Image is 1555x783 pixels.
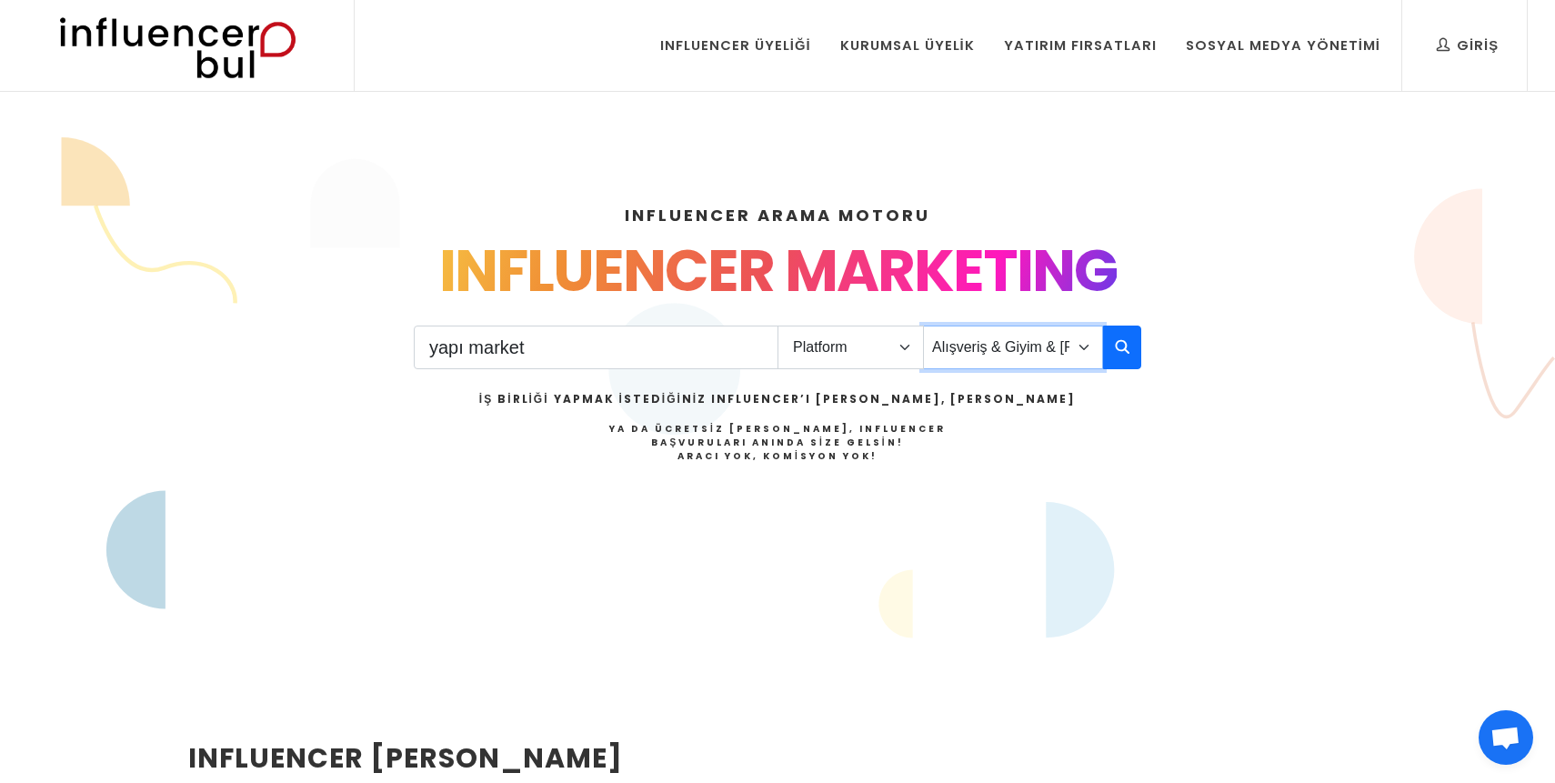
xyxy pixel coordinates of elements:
strong: Aracı Yok, Komisyon Yok! [677,449,878,463]
div: Giriş [1437,35,1499,55]
input: Search [414,326,778,369]
div: Sosyal Medya Yönetimi [1186,35,1380,55]
div: Influencer Üyeliği [660,35,811,55]
div: INFLUENCER MARKETING [188,227,1367,315]
h2: İş Birliği Yapmak İstediğiniz Influencer’ı [PERSON_NAME], [PERSON_NAME] [479,391,1076,407]
div: Açık sohbet [1479,710,1533,765]
div: Kurumsal Üyelik [840,35,975,55]
div: Yatırım Fırsatları [1004,35,1157,55]
h4: INFLUENCER ARAMA MOTORU [188,203,1367,227]
h2: INFLUENCER [PERSON_NAME] [188,738,867,778]
h4: Ya da Ücretsiz [PERSON_NAME], Influencer Başvuruları Anında Size Gelsin! [479,422,1076,463]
